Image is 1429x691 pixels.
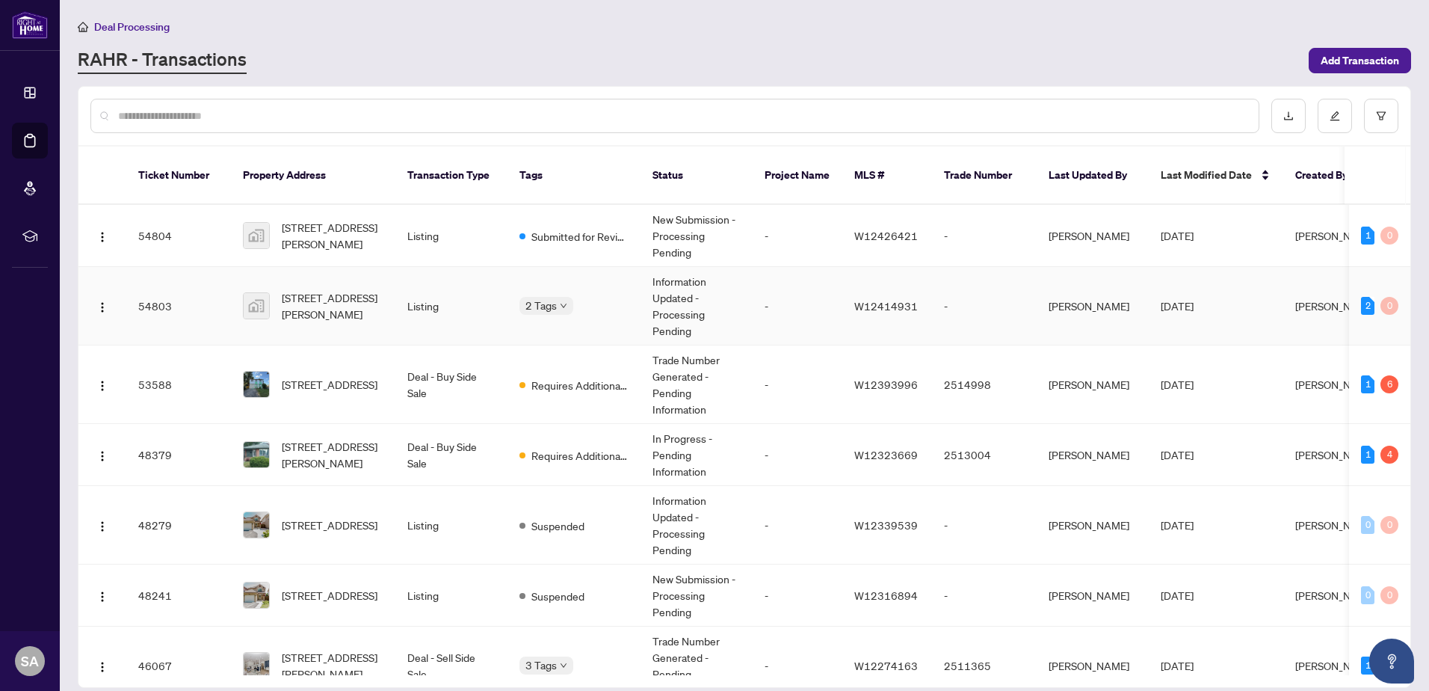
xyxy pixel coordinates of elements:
[90,372,114,396] button: Logo
[1361,446,1374,464] div: 1
[1361,516,1374,534] div: 0
[1295,448,1376,461] span: [PERSON_NAME]
[932,205,1037,267] td: -
[1037,345,1149,424] td: [PERSON_NAME]
[282,438,383,471] span: [STREET_ADDRESS][PERSON_NAME]
[244,583,269,608] img: thumbnail-img
[96,520,108,532] img: Logo
[1283,147,1373,205] th: Created By
[126,205,231,267] td: 54804
[78,22,88,32] span: home
[90,294,114,318] button: Logo
[753,267,842,345] td: -
[854,448,918,461] span: W12323669
[282,587,377,604] span: [STREET_ADDRESS]
[282,517,377,533] span: [STREET_ADDRESS]
[90,513,114,537] button: Logo
[1037,147,1149,205] th: Last Updated By
[1037,486,1149,565] td: [PERSON_NAME]
[96,231,108,243] img: Logo
[932,565,1037,627] td: -
[395,147,507,205] th: Transaction Type
[854,659,918,672] span: W12274163
[641,424,753,486] td: In Progress - Pending Information
[96,450,108,462] img: Logo
[395,486,507,565] td: Listing
[78,47,247,74] a: RAHR - Transactions
[1295,659,1376,672] span: [PERSON_NAME]
[932,486,1037,565] td: -
[126,345,231,424] td: 53588
[753,424,842,486] td: -
[96,380,108,392] img: Logo
[531,588,584,604] span: Suspended
[1271,99,1306,133] button: download
[1380,586,1398,604] div: 0
[1295,229,1376,242] span: [PERSON_NAME]
[395,345,507,424] td: Deal - Buy Side Sale
[1330,111,1340,121] span: edit
[1161,229,1194,242] span: [DATE]
[531,228,629,245] span: Submitted for Review
[1380,227,1398,245] div: 0
[854,518,918,532] span: W12339539
[1369,639,1414,684] button: Open asap
[842,147,932,205] th: MLS #
[126,565,231,627] td: 48241
[531,377,629,393] span: Requires Additional Docs
[282,649,383,682] span: [STREET_ADDRESS][PERSON_NAME]
[641,205,753,267] td: New Submission - Processing Pending
[126,486,231,565] td: 48279
[531,447,629,464] span: Requires Additional Docs
[932,424,1037,486] td: 2513004
[1283,111,1294,121] span: download
[395,267,507,345] td: Listing
[244,372,269,397] img: thumbnail-img
[94,20,170,34] span: Deal Processing
[1295,589,1376,602] span: [PERSON_NAME]
[1295,518,1376,532] span: [PERSON_NAME]
[525,657,557,674] span: 3 Tags
[1037,424,1149,486] td: [PERSON_NAME]
[641,147,753,205] th: Status
[1161,167,1252,183] span: Last Modified Date
[244,442,269,467] img: thumbnail-img
[231,147,395,205] th: Property Address
[96,301,108,313] img: Logo
[753,565,842,627] td: -
[395,565,507,627] td: Listing
[1161,659,1194,672] span: [DATE]
[1376,111,1386,121] span: filter
[753,345,842,424] td: -
[395,424,507,486] td: Deal - Buy Side Sale
[21,651,39,672] span: SA
[1161,518,1194,532] span: [DATE]
[753,147,842,205] th: Project Name
[90,654,114,678] button: Logo
[244,653,269,678] img: thumbnail-img
[244,512,269,538] img: thumbnail-img
[126,267,231,345] td: 54803
[1361,297,1374,315] div: 2
[96,661,108,673] img: Logo
[395,205,507,267] td: Listing
[641,267,753,345] td: Information Updated - Processing Pending
[1161,378,1194,391] span: [DATE]
[1380,375,1398,393] div: 6
[1364,99,1398,133] button: filter
[282,289,383,322] span: [STREET_ADDRESS][PERSON_NAME]
[507,147,641,205] th: Tags
[854,589,918,602] span: W12316894
[1309,48,1411,73] button: Add Transaction
[1361,375,1374,393] div: 1
[1295,299,1376,313] span: [PERSON_NAME]
[282,219,383,252] span: [STREET_ADDRESS][PERSON_NAME]
[641,345,753,424] td: Trade Number Generated - Pending Information
[1361,227,1374,245] div: 1
[932,147,1037,205] th: Trade Number
[1037,565,1149,627] td: [PERSON_NAME]
[854,229,918,242] span: W12426421
[932,267,1037,345] td: -
[96,591,108,603] img: Logo
[1380,446,1398,464] div: 4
